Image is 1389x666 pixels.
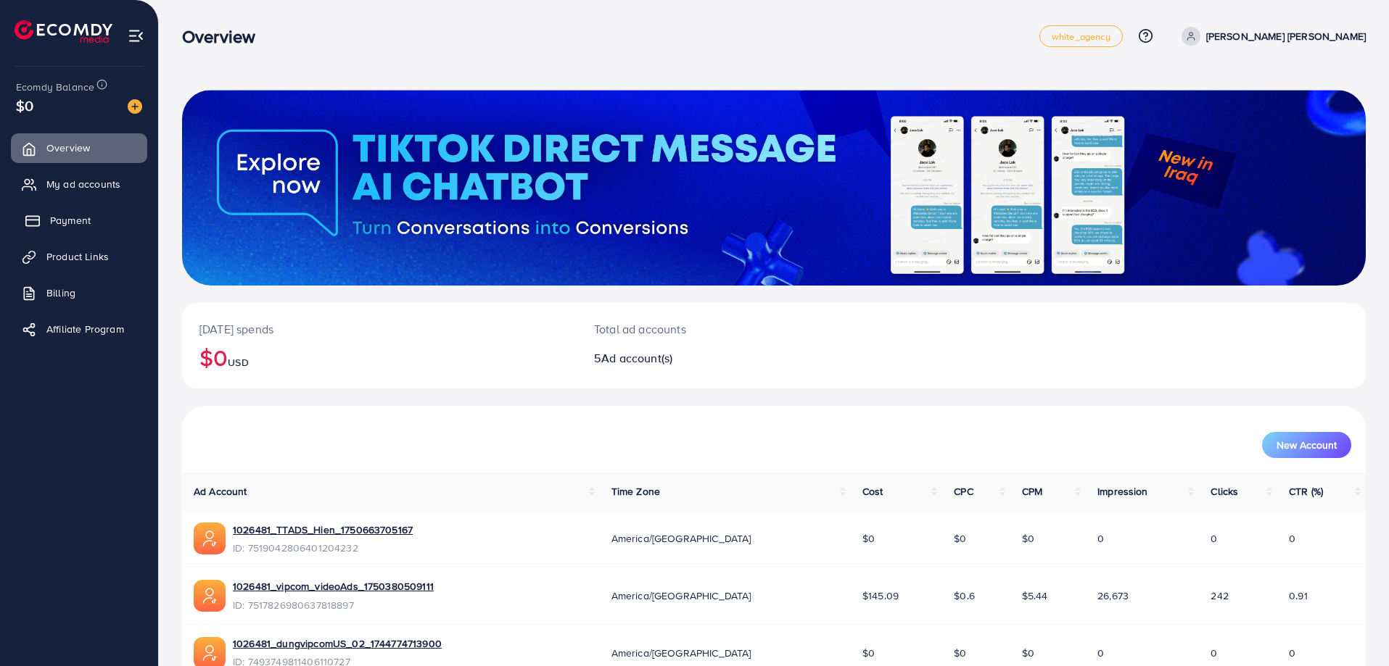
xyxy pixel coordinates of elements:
[1289,646,1295,660] span: 0
[594,320,855,338] p: Total ad accounts
[182,26,267,47] h3: Overview
[1097,646,1104,660] span: 0
[50,213,91,228] span: Payment
[862,646,875,660] span: $0
[46,286,75,300] span: Billing
[611,531,751,546] span: America/[GEOGRAPHIC_DATA]
[199,320,559,338] p: [DATE] spends
[1327,601,1378,655] iframe: Chat
[1211,531,1217,546] span: 0
[1176,27,1366,46] a: [PERSON_NAME] [PERSON_NAME]
[954,484,973,499] span: CPC
[1211,484,1238,499] span: Clicks
[1097,484,1148,499] span: Impression
[233,541,413,555] span: ID: 7519042806401204232
[233,598,434,612] span: ID: 7517826980637818897
[601,350,672,366] span: Ad account(s)
[954,531,966,546] span: $0
[1289,588,1308,603] span: 0.91
[1211,646,1217,660] span: 0
[1097,588,1129,603] span: 26,673
[46,141,90,155] span: Overview
[954,588,975,603] span: $0.6
[1211,588,1228,603] span: 242
[1289,484,1323,499] span: CTR (%)
[194,484,247,499] span: Ad Account
[1022,531,1034,546] span: $0
[862,531,875,546] span: $0
[1097,531,1104,546] span: 0
[1277,440,1337,450] span: New Account
[862,484,883,499] span: Cost
[594,351,855,365] h2: 5
[862,588,899,603] span: $145.09
[11,278,147,307] a: Billing
[1052,32,1110,41] span: white_agency
[1022,484,1042,499] span: CPM
[611,646,751,660] span: America/[GEOGRAPHIC_DATA]
[46,249,109,264] span: Product Links
[11,242,147,271] a: Product Links
[199,344,559,371] h2: $0
[233,636,442,651] a: 1026481_dungvipcomUS_02_1744774713900
[11,206,147,235] a: Payment
[16,80,94,94] span: Ecomdy Balance
[194,523,226,554] img: ic-ads-acc.e4c84228.svg
[233,579,434,594] a: 1026481_vipcom_videoAds_1750380509111
[11,315,147,344] a: Affiliate Program
[611,484,660,499] span: Time Zone
[1022,588,1048,603] span: $5.44
[16,95,33,116] span: $0
[233,523,413,537] a: 1026481_TTADS_Hien_1750663705167
[11,170,147,199] a: My ad accounts
[1262,432,1351,458] button: New Account
[1022,646,1034,660] span: $0
[1206,28,1366,45] p: [PERSON_NAME] [PERSON_NAME]
[228,355,248,370] span: USD
[46,177,120,191] span: My ad accounts
[15,20,112,43] img: logo
[954,646,966,660] span: $0
[1289,531,1295,546] span: 0
[128,99,142,114] img: image
[1039,25,1123,47] a: white_agency
[194,580,226,612] img: ic-ads-acc.e4c84228.svg
[128,28,144,44] img: menu
[11,133,147,162] a: Overview
[611,588,751,603] span: America/[GEOGRAPHIC_DATA]
[46,322,124,336] span: Affiliate Program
